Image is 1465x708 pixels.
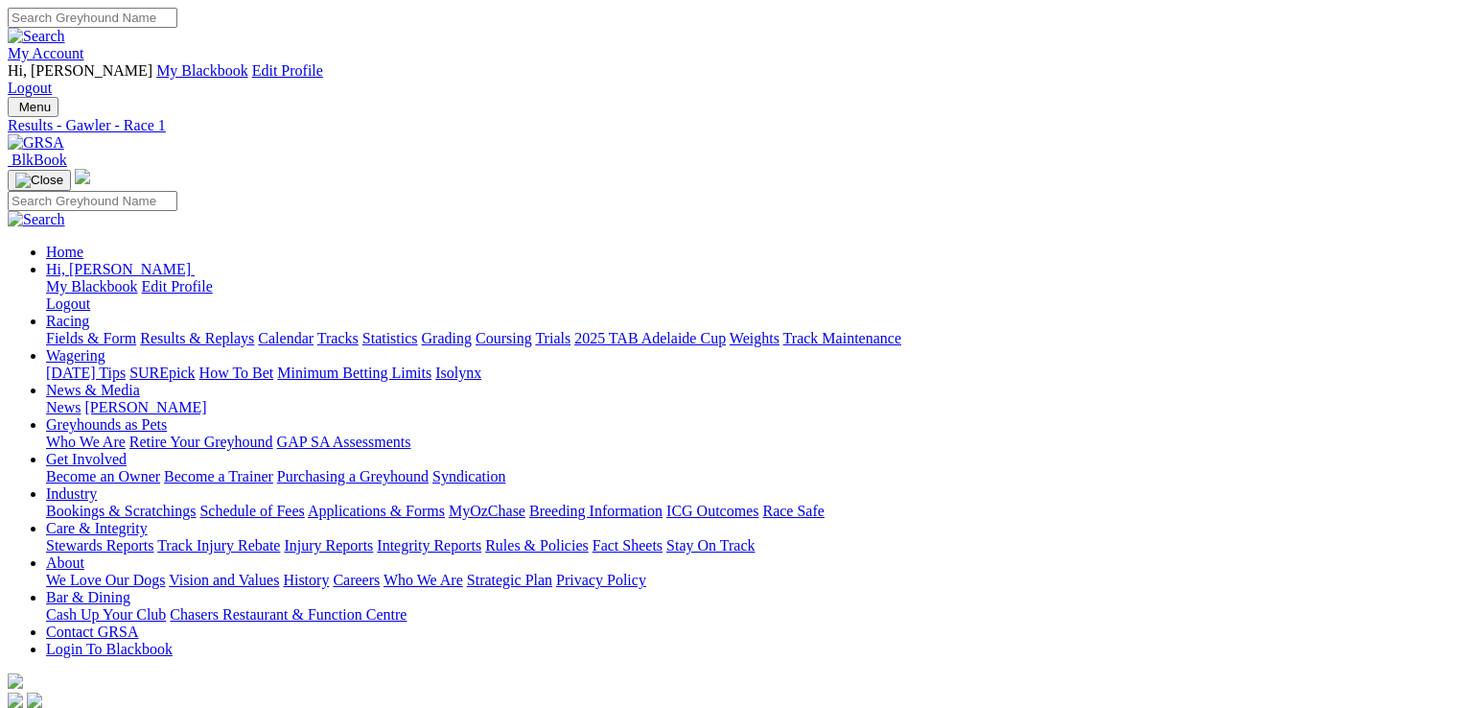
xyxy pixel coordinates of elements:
span: Menu [19,100,51,114]
a: Chasers Restaurant & Function Centre [170,606,407,623]
span: Hi, [PERSON_NAME] [8,62,152,79]
a: Results & Replays [140,330,254,346]
a: Retire Your Greyhound [129,434,273,450]
a: Get Involved [46,451,127,467]
a: We Love Our Dogs [46,572,165,588]
button: Toggle navigation [8,97,58,117]
a: Tracks [317,330,359,346]
input: Search [8,191,177,211]
a: Become a Trainer [164,468,273,484]
a: MyOzChase [449,503,525,519]
img: Search [8,28,65,45]
a: Trials [535,330,570,346]
a: GAP SA Assessments [277,434,411,450]
div: Bar & Dining [46,606,1443,624]
a: My Blackbook [46,278,138,295]
a: Breeding Information [529,503,663,519]
a: Logout [8,80,52,96]
a: Strategic Plan [467,572,552,588]
a: Results - Gawler - Race 1 [8,117,1443,134]
div: Hi, [PERSON_NAME] [46,278,1443,313]
a: Home [46,244,83,260]
div: Industry [46,503,1443,520]
a: Bar & Dining [46,589,130,605]
a: Logout [46,295,90,312]
img: logo-grsa-white.png [75,169,90,184]
a: Cash Up Your Club [46,606,166,623]
a: BlkBook [8,152,67,168]
a: Fact Sheets [593,537,663,554]
a: Injury Reports [284,537,373,554]
a: 2025 TAB Adelaide Cup [574,330,726,346]
a: Contact GRSA [46,624,138,640]
input: Search [8,8,177,28]
a: Rules & Policies [485,537,589,554]
a: About [46,555,84,571]
a: Login To Blackbook [46,641,173,657]
a: Wagering [46,347,105,364]
a: Track Maintenance [783,330,901,346]
a: Grading [422,330,472,346]
div: Greyhounds as Pets [46,434,1443,451]
a: Stewards Reports [46,537,153,554]
a: Care & Integrity [46,520,148,536]
span: Hi, [PERSON_NAME] [46,261,191,277]
a: Race Safe [762,503,824,519]
a: News & Media [46,382,140,398]
a: Applications & Forms [308,503,445,519]
a: Careers [333,572,380,588]
a: Schedule of Fees [199,503,304,519]
a: Stay On Track [666,537,755,554]
div: Care & Integrity [46,537,1443,555]
a: Syndication [432,468,505,484]
div: Wagering [46,365,1443,382]
a: Greyhounds as Pets [46,416,167,433]
img: Close [15,173,63,188]
a: Bookings & Scratchings [46,503,196,519]
a: Become an Owner [46,468,160,484]
a: My Blackbook [156,62,248,79]
a: My Account [8,45,84,61]
div: About [46,572,1443,589]
a: Who We Are [384,572,463,588]
a: Fields & Form [46,330,136,346]
button: Toggle navigation [8,170,71,191]
a: Coursing [476,330,532,346]
span: BlkBook [12,152,67,168]
img: logo-grsa-white.png [8,673,23,689]
a: Track Injury Rebate [157,537,280,554]
a: Vision and Values [169,572,279,588]
a: History [283,572,329,588]
a: Edit Profile [142,278,213,295]
a: [DATE] Tips [46,365,126,381]
a: Integrity Reports [377,537,481,554]
a: Who We Are [46,434,126,450]
div: Racing [46,330,1443,347]
a: Privacy Policy [556,572,646,588]
img: facebook.svg [8,693,23,708]
div: News & Media [46,399,1443,416]
img: Search [8,211,65,228]
a: Minimum Betting Limits [277,365,431,381]
a: Statistics [362,330,418,346]
a: SUREpick [129,365,195,381]
div: My Account [8,62,1443,97]
a: Edit Profile [252,62,323,79]
a: Purchasing a Greyhound [277,468,429,484]
a: Hi, [PERSON_NAME] [46,261,195,277]
a: ICG Outcomes [666,503,758,519]
a: Racing [46,313,89,329]
img: twitter.svg [27,693,42,708]
a: How To Bet [199,365,274,381]
a: Isolynx [435,365,481,381]
a: [PERSON_NAME] [84,399,206,415]
a: Industry [46,485,97,502]
a: Weights [730,330,779,346]
img: GRSA [8,134,64,152]
a: Calendar [258,330,314,346]
a: News [46,399,81,415]
div: Get Involved [46,468,1443,485]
